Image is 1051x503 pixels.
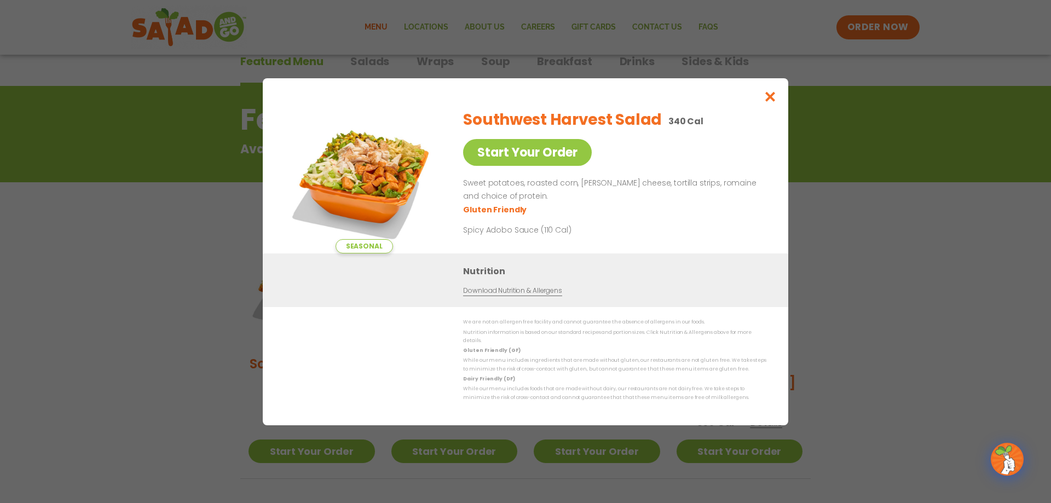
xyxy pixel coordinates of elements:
[668,114,703,128] p: 340 Cal
[463,139,592,166] a: Start Your Order
[463,356,766,373] p: While our menu includes ingredients that are made without gluten, our restaurants are not gluten ...
[463,108,662,131] h2: Southwest Harvest Salad
[463,318,766,326] p: We are not an allergen free facility and cannot guarantee the absence of allergens in our foods.
[463,224,666,235] p: Spicy Adobo Sauce (110 Cal)
[463,204,528,215] li: Gluten Friendly
[463,347,520,354] strong: Gluten Friendly (GF)
[463,264,772,278] h3: Nutrition
[287,100,441,253] img: Featured product photo for Southwest Harvest Salad
[463,385,766,402] p: While our menu includes foods that are made without dairy, our restaurants are not dairy free. We...
[463,177,762,203] p: Sweet potatoes, roasted corn, [PERSON_NAME] cheese, tortilla strips, romaine and choice of protein.
[463,286,562,296] a: Download Nutrition & Allergens
[753,78,788,115] button: Close modal
[336,239,393,253] span: Seasonal
[992,444,1023,475] img: wpChatIcon
[463,375,515,382] strong: Dairy Friendly (DF)
[463,328,766,345] p: Nutrition information is based on our standard recipes and portion sizes. Click Nutrition & Aller...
